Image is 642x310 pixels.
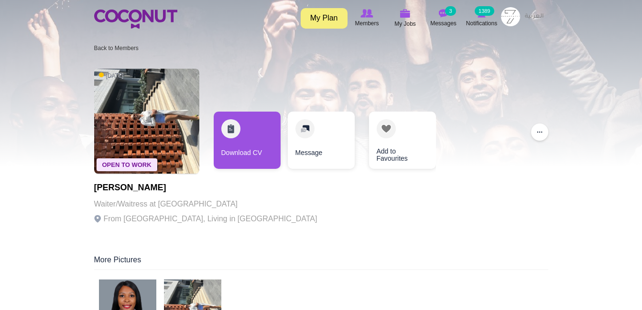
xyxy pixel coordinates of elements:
[531,124,548,141] button: ...
[369,112,436,169] a: Add to Favourites
[355,19,379,28] span: Members
[424,7,463,29] a: Messages Messages 3
[97,158,157,171] span: Open To Work
[386,7,424,30] a: My Jobs My Jobs
[439,9,448,18] img: Messages
[520,7,548,26] a: العربية
[214,112,281,169] a: Download CV
[99,72,124,80] span: [DATE]
[430,19,457,28] span: Messages
[288,112,355,169] a: Message
[94,45,139,52] a: Back to Members
[475,6,494,16] small: 1389
[445,6,456,16] small: 3
[400,9,411,18] img: My Jobs
[463,7,501,29] a: Notifications Notifications 1389
[288,112,355,174] div: 2 / 3
[301,8,348,29] a: My Plan
[394,19,416,29] span: My Jobs
[94,10,177,29] img: Home
[94,255,548,270] div: More Pictures
[214,112,281,174] div: 1 / 3
[360,9,373,18] img: Browse Members
[362,112,429,174] div: 3 / 3
[94,197,317,211] p: Waiter/Waitress at [GEOGRAPHIC_DATA]
[94,183,317,193] h1: [PERSON_NAME]
[94,212,317,226] p: From [GEOGRAPHIC_DATA], Living in [GEOGRAPHIC_DATA]
[466,19,497,28] span: Notifications
[348,7,386,29] a: Browse Members Members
